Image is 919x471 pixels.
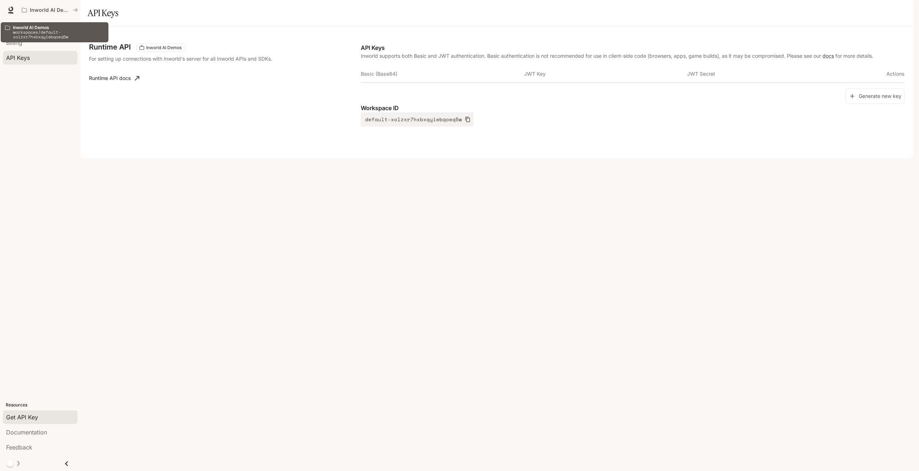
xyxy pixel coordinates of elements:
p: API Keys [361,43,905,52]
span: Inworld AI Demos [143,44,185,51]
th: Basic (Base64) [361,65,524,83]
button: Generate new key [845,89,905,104]
div: These keys will apply to your current workspace only [136,43,186,52]
button: All workspaces [19,3,81,17]
th: Actions [850,65,905,83]
p: Inworld AI Demos [13,25,104,30]
p: workspaces/default-xolzxr7hxbxqyiebqoeq5w [13,30,104,39]
a: Runtime API docs [86,71,142,85]
h3: Runtime API [89,43,131,51]
th: JWT Key [524,65,687,83]
p: Workspace ID [361,104,905,112]
p: Inworld AI Demos [30,7,70,13]
p: Inworld supports both Basic and JWT authentication. Basic authentication is not recommended for u... [361,52,905,60]
a: docs [822,53,834,59]
p: For setting up connections with Inworld's server for all Inworld APIs and SDKs. [89,55,289,62]
button: default-xolzxr7hxbxqyiebqoeq5w [361,112,474,127]
th: JWT Secret [687,65,850,83]
h1: API Keys [88,6,118,20]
